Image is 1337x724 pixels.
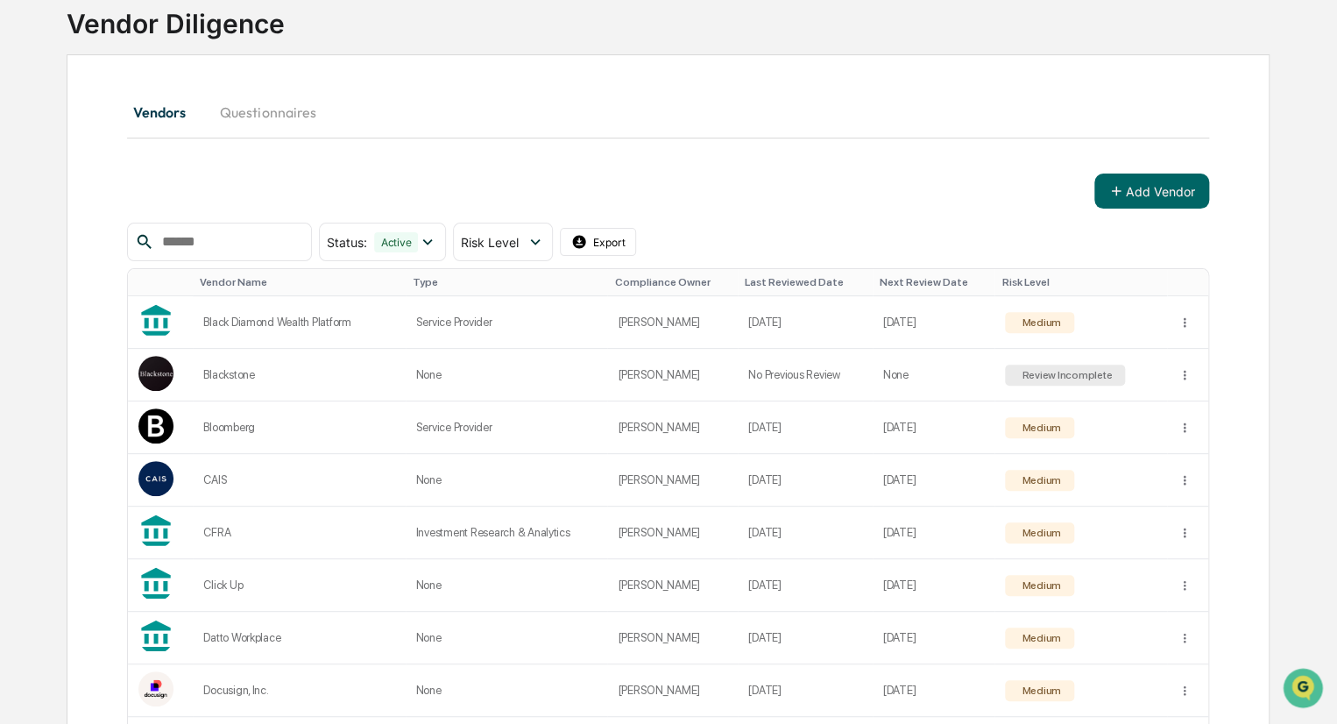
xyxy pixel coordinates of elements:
td: [PERSON_NAME] [607,612,738,664]
div: Medium [1018,527,1060,539]
td: [DATE] [738,612,873,664]
td: Service Provider [406,401,608,454]
td: No Previous Review [738,349,873,401]
td: [DATE] [738,559,873,612]
td: [PERSON_NAME] [607,349,738,401]
div: Review Incomplete [1018,369,1112,381]
img: Vendor Logo [138,356,173,391]
p: How can we help? [18,37,319,65]
td: [PERSON_NAME] [607,401,738,454]
div: Medium [1018,422,1060,434]
a: 🔎Data Lookup [11,247,117,279]
td: [DATE] [738,507,873,559]
td: [PERSON_NAME] [607,454,738,507]
div: 🗄️ [127,223,141,237]
td: None [873,349,995,401]
img: 1746055101610-c473b297-6a78-478c-a979-82029cc54cd1 [18,134,49,166]
div: Active [374,232,419,252]
button: Export [560,228,637,256]
a: 🖐️Preclearance [11,214,120,245]
td: [DATE] [873,296,995,349]
div: We're available if you need us! [60,152,222,166]
td: [DATE] [738,454,873,507]
span: Data Lookup [35,254,110,272]
td: [PERSON_NAME] [607,664,738,717]
div: Datto Workplace [203,631,394,644]
div: Black Diamond Wealth Platform [203,316,394,329]
span: Preclearance [35,221,113,238]
span: Pylon [174,297,212,310]
div: Click Up [203,578,394,592]
div: 🖐️ [18,223,32,237]
iframe: Open customer support [1281,666,1328,713]
a: 🗄️Attestations [120,214,224,245]
div: Toggle SortBy [142,276,186,288]
div: Toggle SortBy [200,276,398,288]
td: None [406,349,608,401]
a: Powered byPylon [124,296,212,310]
div: Bloomberg [203,421,394,434]
div: Toggle SortBy [880,276,988,288]
td: [DATE] [873,612,995,664]
div: Medium [1018,579,1060,592]
img: Vendor Logo [138,461,173,496]
div: Toggle SortBy [614,276,731,288]
td: [DATE] [738,296,873,349]
td: Service Provider [406,296,608,349]
td: [DATE] [873,454,995,507]
div: Blackstone [203,368,394,381]
td: [PERSON_NAME] [607,559,738,612]
div: secondary tabs example [127,91,1208,133]
button: Add Vendor [1094,174,1209,209]
td: None [406,612,608,664]
td: [DATE] [873,401,995,454]
td: [DATE] [738,401,873,454]
span: Attestations [145,221,217,238]
td: [PERSON_NAME] [607,296,738,349]
div: CFRA [203,526,394,539]
div: Medium [1018,632,1060,644]
div: Toggle SortBy [1001,276,1160,288]
div: Start new chat [60,134,287,152]
div: CAIS [203,473,394,486]
td: None [406,454,608,507]
div: Toggle SortBy [1181,276,1200,288]
td: None [406,559,608,612]
div: Docusign, Inc. [203,684,394,697]
td: [DATE] [873,664,995,717]
button: Vendors [127,91,206,133]
div: Medium [1018,685,1060,697]
div: Medium [1018,474,1060,486]
div: Toggle SortBy [413,276,601,288]
div: Medium [1018,316,1060,329]
button: Start new chat [298,139,319,160]
td: None [406,664,608,717]
img: Vendor Logo [138,408,173,444]
div: 🔎 [18,256,32,270]
span: Risk Level [461,235,519,250]
td: [PERSON_NAME] [607,507,738,559]
button: Questionnaires [206,91,329,133]
td: Investment Research & Analytics [406,507,608,559]
td: [DATE] [738,664,873,717]
span: Status : [327,235,367,250]
div: Toggle SortBy [745,276,866,288]
img: Vendor Logo [138,671,173,706]
td: [DATE] [873,559,995,612]
td: [DATE] [873,507,995,559]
